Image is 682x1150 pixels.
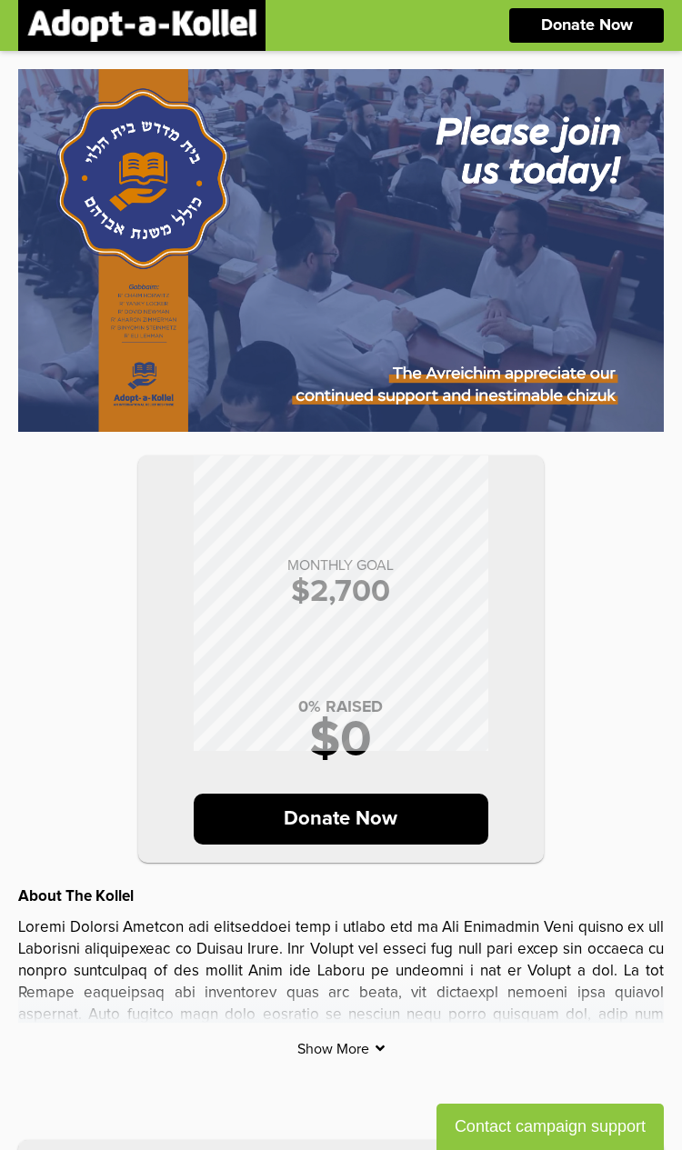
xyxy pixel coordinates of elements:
[541,17,633,34] p: Donate Now
[18,1041,664,1056] p: Show More
[18,69,664,432] img: hSLOaZEiFM.1NDQ4Pb0TM.jpg
[156,576,526,607] p: $
[27,9,256,42] img: logonobg.png
[436,1104,664,1150] button: Contact campaign support
[156,558,526,573] p: MONTHLY GOAL
[194,794,489,845] p: Donate Now
[18,889,134,905] strong: About The Kollel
